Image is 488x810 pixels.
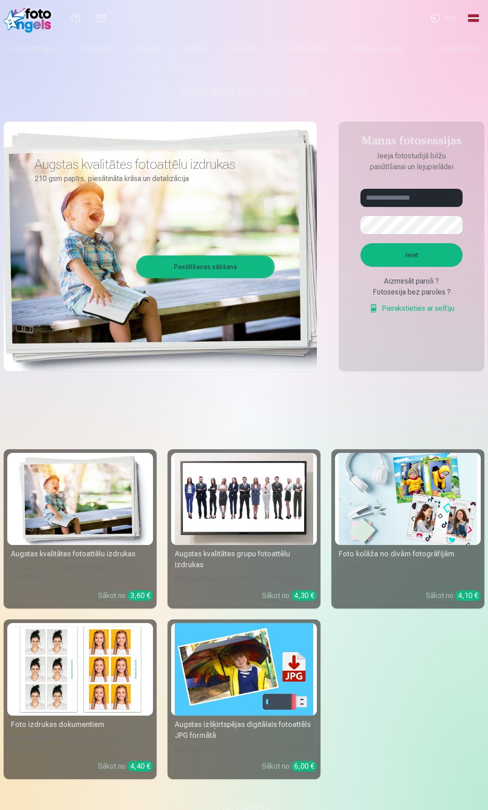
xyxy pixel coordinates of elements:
[455,590,481,601] div: 4,10 €
[426,590,481,601] div: Sākot no
[11,415,477,431] h3: Foto izdrukas
[7,719,153,730] div: Foto izdrukas dokumentiem
[7,734,153,754] div: Universālas foto izdrukas dokumentiem (6 fotogrāfijas)
[128,761,153,771] div: 4,40 €
[175,623,313,715] img: Augstas izšķirtspējas digitālais fotoattēls JPG formātā
[175,453,313,545] img: Augstas kvalitātes grupu fotoattēlu izdrukas
[7,549,153,560] div: Augstas kvalitātes fotoattēlu izdrukas
[4,4,56,33] img: /fa1
[351,134,472,151] h4: Manas fotosessijas
[360,243,463,267] button: Ieiet
[98,761,153,772] div: Sākot no
[291,761,317,771] div: 6,00 €
[11,453,149,545] img: Augstas kvalitātes fotoattēlu izdrukas
[4,449,157,609] a: Augstas kvalitātes fotoattēlu izdrukasAugstas kvalitātes fotoattēlu izdrukas210 gsm papīrs, piesā...
[174,36,219,62] a: Krūzes
[335,549,481,560] div: Foto kolāža no divām fotogrāfijām
[267,36,339,62] a: Foto kalendāri
[138,257,273,277] a: Pasūtīšanas sākšana
[171,745,317,754] div: Iemūžiniet savas atmiņas ērtā digitālā veidā
[11,623,149,715] img: Foto izdrukas dokumentiem
[360,276,463,287] div: Aizmirsāt paroli ?
[125,36,174,62] a: Magnēti
[98,590,153,601] div: Sākot no
[171,574,317,583] div: Spilgtas krāsas uz Fuji Film Crystal fotopapīra
[369,303,454,314] a: Pierakstieties ar selfiju
[219,36,267,62] a: Suvenīri
[168,449,320,609] a: Augstas kvalitātes grupu fotoattēlu izdrukasAugstas kvalitātes grupu fotoattēlu izdrukasSpilgtas ...
[69,36,125,62] a: Komplekti
[168,619,320,779] a: Augstas izšķirtspējas digitālais fotoattēls JPG formātāAugstas izšķirtspējas digitālais fotoattēl...
[351,151,472,172] p: Ieeja fotostudijā bilžu pasūtīšanai un lejupielādei
[171,549,317,570] div: Augstas kvalitātes grupu fotoattēlu izdrukas
[4,83,484,100] h1: Spilgtākās foto atmiņas
[291,590,317,601] div: 4,30 €
[339,453,477,545] img: Foto kolāža no divām fotogrāfijām
[331,449,484,609] a: Foto kolāža no divām fotogrāfijāmFoto kolāža no divām fotogrāfijām[DEMOGRAPHIC_DATA] neaizmirstam...
[262,590,317,601] div: Sākot no
[4,619,157,779] a: Foto izdrukas dokumentiemFoto izdrukas dokumentiemUniversālas foto izdrukas dokumentiem (6 fotogr...
[7,563,153,583] div: 210 gsm papīrs, piesātināta krāsa un detalizācija
[35,156,268,172] h3: Augstas kvalitātes fotoattēlu izdrukas
[360,287,463,298] div: Fotosesija bez paroles ?
[171,719,317,741] div: Augstas izšķirtspējas digitālais fotoattēls JPG formātā
[262,761,317,772] div: Sākot no
[339,36,415,62] a: Atslēgu piekariņi
[35,172,268,185] p: 210 gsm papīrs, piesātināta krāsa un detalizācija
[128,590,153,601] div: 3,60 €
[335,563,481,583] div: [DEMOGRAPHIC_DATA] neaizmirstami mirkļi vienā skaistā bildē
